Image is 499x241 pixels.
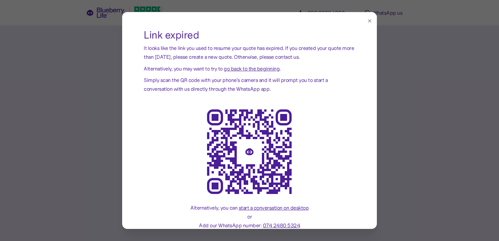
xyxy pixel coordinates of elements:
[280,65,281,72] span: .
[199,222,263,229] span: Add our WhatsApp number:
[144,65,223,72] span: Alternatively, you may want to try to
[190,204,239,211] span: Alternatively, you can
[263,222,300,229] a: 074 2480 5324
[247,213,252,220] span: or
[144,77,328,92] span: Simply scan the QR code with your phone’s camera and it will prompt you to start a conversation w...
[144,28,199,41] span: Link expired
[144,45,354,60] span: It looks like the link you used to resume your quote has expired. If you created your quote more ...
[224,65,280,72] a: go back to the beginning
[239,204,309,211] a: start a conversation on desktop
